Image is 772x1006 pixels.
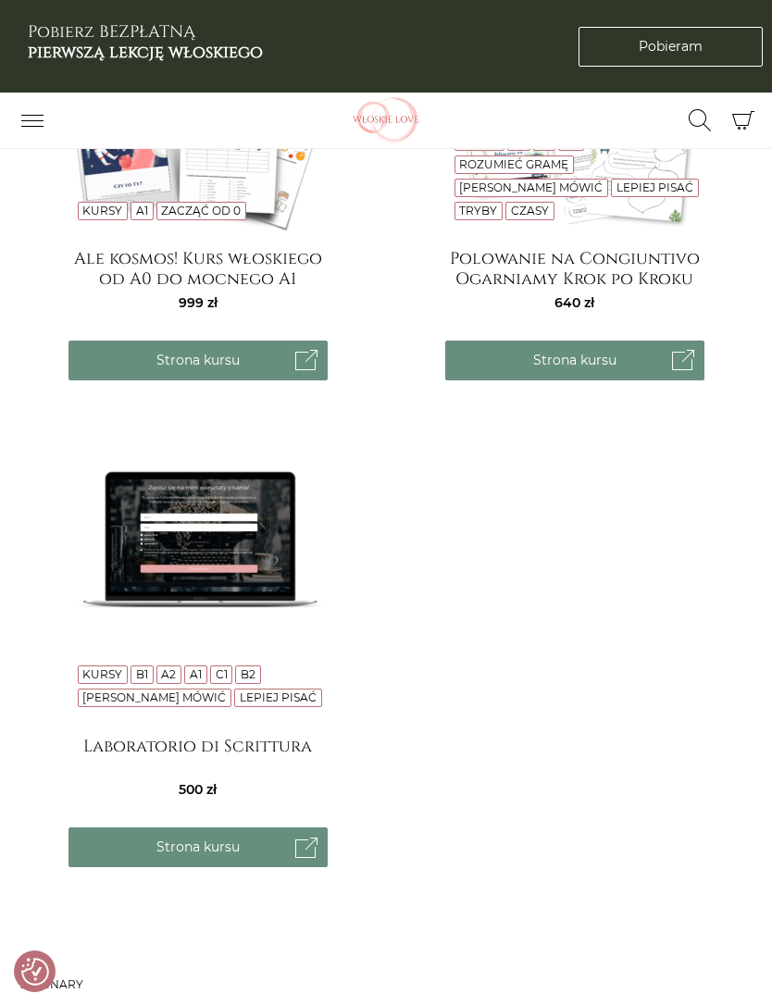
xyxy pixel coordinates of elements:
[161,667,176,681] a: A2
[68,827,328,867] a: Strona kursu
[19,978,753,991] h3: Webinary
[28,22,263,62] h3: Pobierz BEZPŁATNĄ
[445,341,704,380] a: Strona kursu
[21,958,49,986] button: Preferencje co do zgód
[9,105,56,136] button: Przełącz nawigację
[326,97,446,143] img: Włoskielove
[21,958,49,986] img: Revisit consent button
[161,204,241,217] a: Zacząć od 0
[445,249,704,286] a: Polowanie na Congiuntivo Ogarniamy Krok po Kroku
[459,204,497,217] a: Tryby
[136,204,148,217] a: A1
[68,737,328,774] a: Laboratorio di Scrittura
[639,37,703,56] span: Pobieram
[554,294,594,311] span: 640
[459,180,603,194] a: [PERSON_NAME] mówić
[511,204,549,217] a: Czasy
[616,180,693,194] a: Lepiej pisać
[82,667,122,681] a: Kursy
[136,667,148,681] a: B1
[240,690,317,704] a: Lepiej pisać
[68,341,328,380] a: Strona kursu
[190,667,202,681] a: A1
[579,27,763,67] a: Pobieram
[28,41,263,64] b: pierwszą lekcję włoskiego
[241,667,255,681] a: B2
[459,157,568,171] a: Rozumieć gramę
[723,101,763,141] button: Koszyk
[82,204,122,217] a: Kursy
[179,781,217,798] span: 500
[216,667,228,681] a: C1
[68,249,328,286] a: Ale kosmos! Kurs włoskiego od A0 do mocnego A1
[179,294,218,311] span: 999
[677,105,723,136] button: Przełącz formularz wyszukiwania
[82,690,226,704] a: [PERSON_NAME] mówić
